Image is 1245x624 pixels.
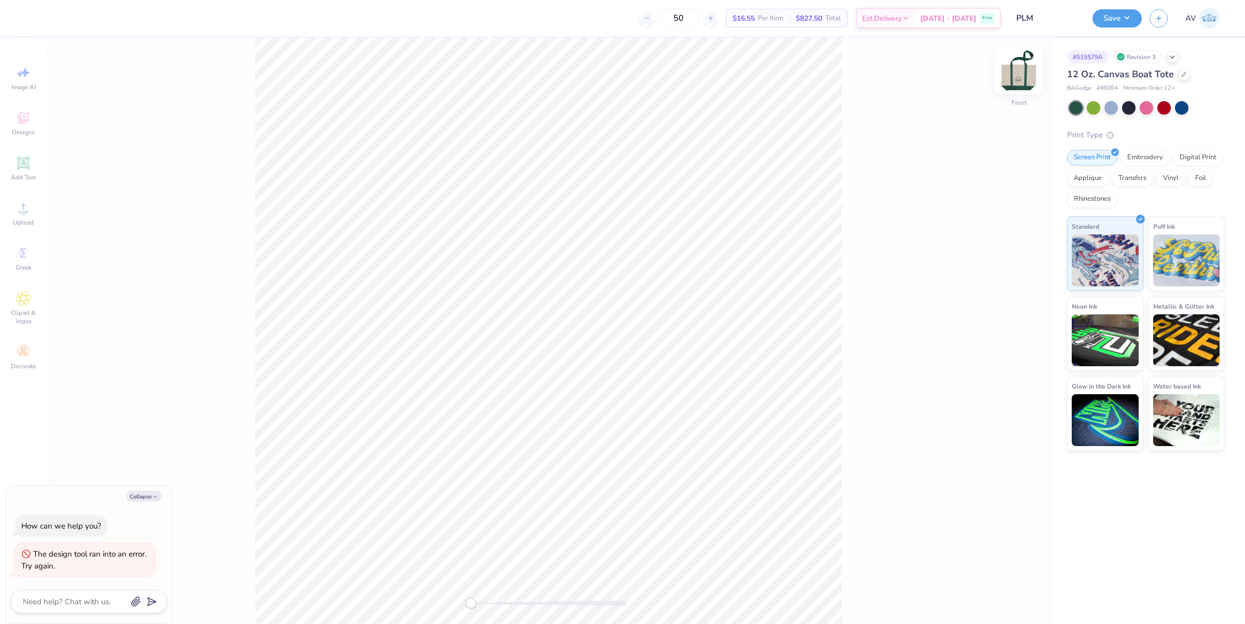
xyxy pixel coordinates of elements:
[1120,150,1170,165] div: Embroidery
[1067,68,1174,80] span: 12 Oz. Canvas Boat Tote
[1067,150,1117,165] div: Screen Print
[1156,171,1185,186] div: Vinyl
[1123,84,1175,93] span: Minimum Order: 12 +
[862,13,902,24] span: Est. Delivery
[658,9,699,27] input: – –
[1072,394,1139,446] img: Glow in the Dark Ink
[1199,8,1220,29] img: Aargy Velasco
[1072,314,1139,366] img: Neon Ink
[1153,381,1201,392] span: Water based Ink
[1112,171,1153,186] div: Transfers
[1067,191,1117,207] div: Rhinestones
[1072,301,1097,312] span: Neon Ink
[1067,129,1224,141] div: Print Type
[796,13,822,24] span: $827.50
[998,50,1040,91] img: Front
[732,13,755,24] span: $16.55
[1153,394,1220,446] img: Water based Ink
[1092,9,1142,27] button: Save
[983,15,992,22] span: Free
[1188,171,1213,186] div: Foil
[1067,171,1109,186] div: Applique
[1072,381,1131,392] span: Glow in the Dark Ink
[466,598,476,608] div: Accessibility label
[1181,8,1224,29] a: AV
[1185,12,1196,24] span: AV
[1067,50,1109,63] div: # 515579A
[1067,84,1091,93] span: BAGedge
[920,13,976,24] span: [DATE] - [DATE]
[1114,50,1161,63] div: Revision 3
[21,549,146,571] div: The design tool ran into an error. Try again.
[1153,301,1214,312] span: Metallic & Glitter Ink
[1008,8,1085,29] input: Untitled Design
[1153,314,1220,366] img: Metallic & Glitter Ink
[1173,150,1223,165] div: Digital Print
[1097,84,1118,93] span: # BE004
[1153,221,1175,232] span: Puff Ink
[758,13,783,24] span: Per Item
[1153,234,1220,286] img: Puff Ink
[127,491,161,502] button: Collapse
[1072,234,1139,286] img: Standard
[1012,98,1027,107] div: Front
[1072,221,1099,232] span: Standard
[21,521,101,531] div: How can we help you?
[825,13,841,24] span: Total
